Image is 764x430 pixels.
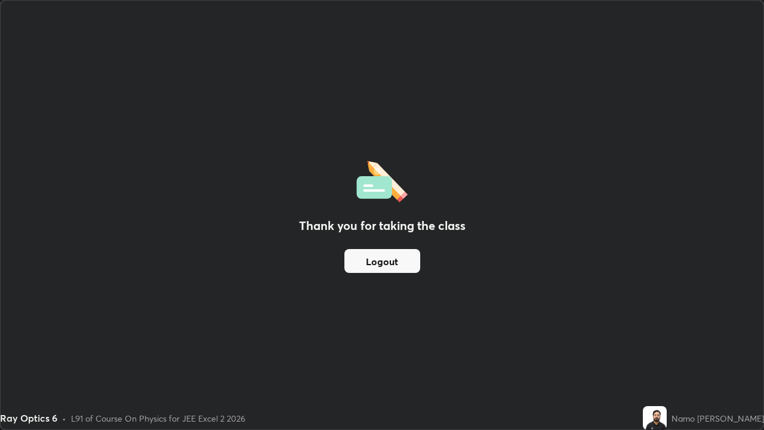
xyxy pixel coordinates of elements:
h2: Thank you for taking the class [299,217,466,235]
div: L91 of Course On Physics for JEE Excel 2 2026 [71,412,245,425]
img: 436b37f31ff54e2ebab7161bc7e43244.jpg [643,406,667,430]
button: Logout [344,249,420,273]
img: offlineFeedback.1438e8b3.svg [356,157,408,202]
div: • [62,412,66,425]
div: Namo [PERSON_NAME] [671,412,764,425]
